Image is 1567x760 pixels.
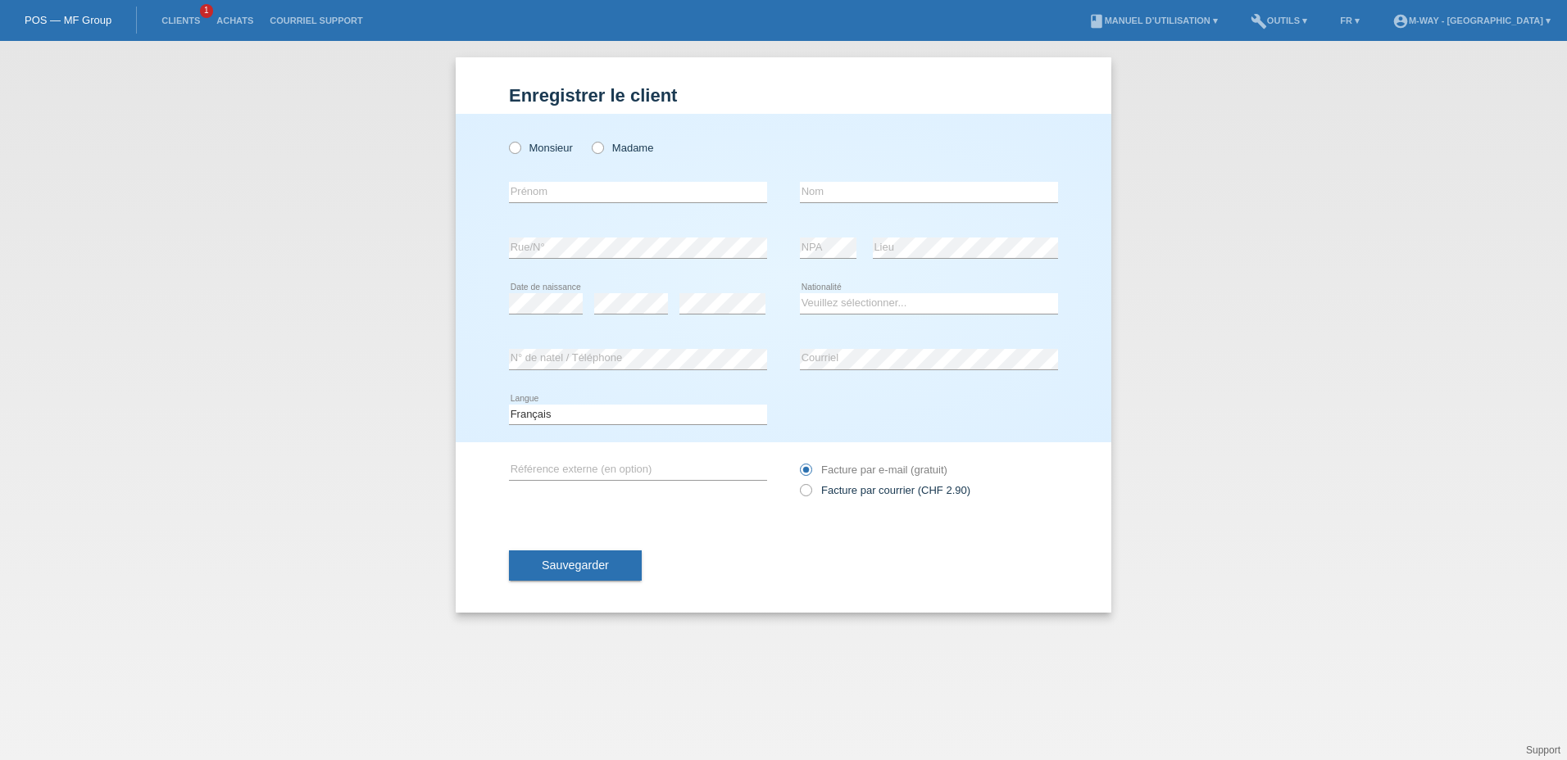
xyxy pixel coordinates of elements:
[509,85,1058,106] h1: Enregistrer le client
[208,16,261,25] a: Achats
[800,484,811,504] input: Facture par courrier (CHF 2.90)
[509,142,520,152] input: Monsieur
[25,14,111,26] a: POS — MF Group
[592,142,602,152] input: Madame
[592,142,653,154] label: Madame
[800,464,947,476] label: Facture par e-mail (gratuit)
[1242,16,1315,25] a: buildOutils ▾
[153,16,208,25] a: Clients
[542,559,609,572] span: Sauvegarder
[1384,16,1559,25] a: account_circlem-way - [GEOGRAPHIC_DATA] ▾
[200,4,213,18] span: 1
[1392,13,1409,29] i: account_circle
[800,484,970,496] label: Facture par courrier (CHF 2.90)
[1080,16,1226,25] a: bookManuel d’utilisation ▾
[1088,13,1105,29] i: book
[509,142,573,154] label: Monsieur
[1526,744,1560,756] a: Support
[1332,16,1368,25] a: FR ▾
[261,16,370,25] a: Courriel Support
[509,550,642,581] button: Sauvegarder
[800,464,811,484] input: Facture par e-mail (gratuit)
[1251,13,1267,29] i: build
